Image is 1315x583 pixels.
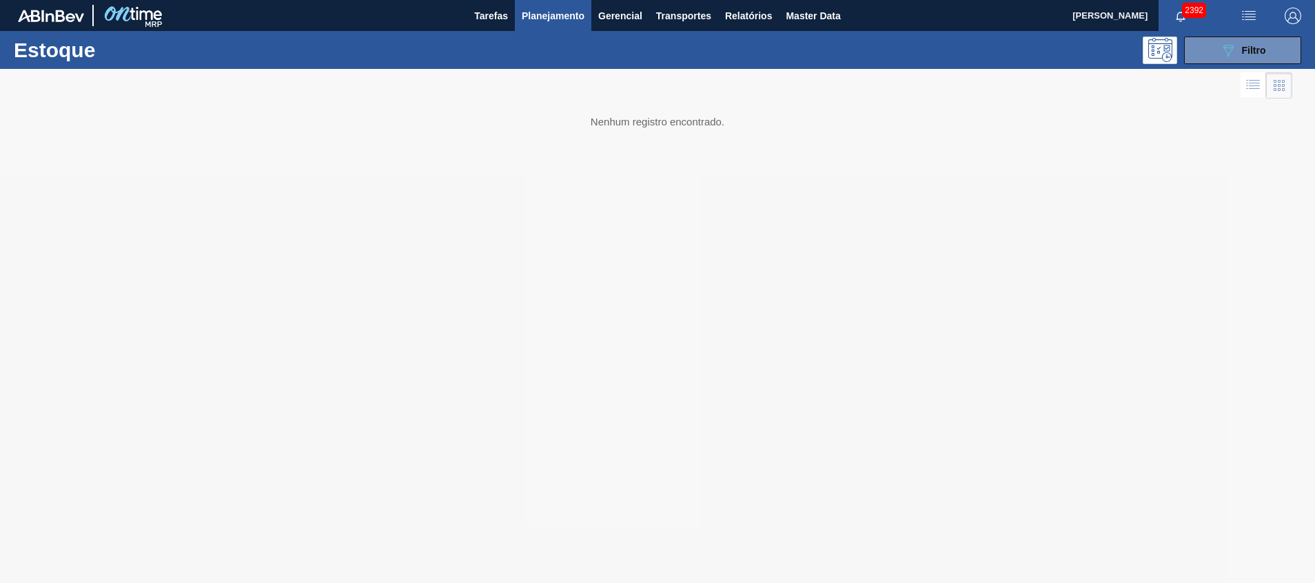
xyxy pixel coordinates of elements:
h1: Estoque [14,42,220,58]
span: Master Data [786,8,840,24]
span: Filtro [1242,45,1266,56]
span: Relatórios [725,8,772,24]
img: userActions [1241,8,1257,24]
span: 2392 [1182,3,1206,18]
img: TNhmsLtSVTkK8tSr43FrP2fwEKptu5GPRR3wAAAABJRU5ErkJggg== [18,10,84,22]
div: Pogramando: nenhum usuário selecionado [1143,37,1177,64]
img: Logout [1285,8,1301,24]
button: Notificações [1159,6,1203,25]
span: Gerencial [598,8,642,24]
span: Transportes [656,8,711,24]
button: Filtro [1184,37,1301,64]
span: Tarefas [474,8,508,24]
span: Planejamento [522,8,584,24]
